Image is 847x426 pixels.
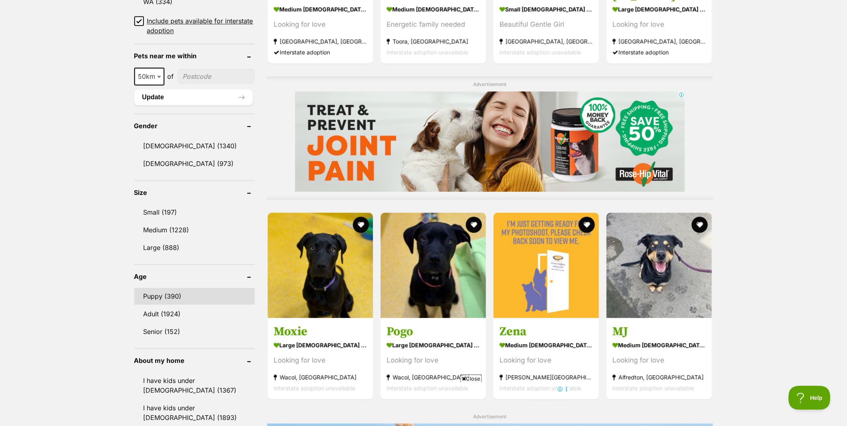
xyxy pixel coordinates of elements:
[134,221,255,238] a: Medium (1228)
[613,339,706,350] strong: medium [DEMOGRAPHIC_DATA] Dog
[134,399,255,426] a: I have kids under [DEMOGRAPHIC_DATA] (1893)
[274,19,367,30] div: Looking for love
[692,217,708,233] button: favourite
[613,324,706,339] h3: MJ
[500,354,593,365] div: Looking for love
[494,317,599,399] a: Zena medium [DEMOGRAPHIC_DATA] Dog Looking for love [PERSON_NAME][GEOGRAPHIC_DATA], [GEOGRAPHIC_D...
[134,137,255,154] a: [DEMOGRAPHIC_DATA] (1340)
[494,213,599,318] img: Zena - Staffordshire Bull Terrier Dog
[500,324,593,339] h3: Zena
[177,69,255,84] input: postcode
[134,189,255,196] header: Size
[500,19,593,30] div: Beautiful Gentle Girl
[268,317,373,399] a: Moxie large [DEMOGRAPHIC_DATA] Dog Looking for love Wacol, [GEOGRAPHIC_DATA] Interstate adoption ...
[134,372,255,399] a: I have kids under [DEMOGRAPHIC_DATA] (1367)
[274,324,367,339] h3: Moxie
[613,36,706,47] strong: [GEOGRAPHIC_DATA], [GEOGRAPHIC_DATA]
[387,3,480,15] strong: medium [DEMOGRAPHIC_DATA] Dog
[274,371,367,382] strong: Wacol, [GEOGRAPHIC_DATA]
[353,217,369,233] button: favourite
[613,354,706,365] div: Looking for love
[387,36,480,47] strong: Toora, [GEOGRAPHIC_DATA]
[387,371,480,382] strong: Wacol, [GEOGRAPHIC_DATA]
[135,71,164,82] span: 50km
[134,239,255,256] a: Large (888)
[387,19,480,30] div: Energetic family needed
[381,317,486,399] a: Pogo large [DEMOGRAPHIC_DATA] Dog Looking for love Wacol, [GEOGRAPHIC_DATA] Interstate adoption u...
[500,36,593,47] strong: [GEOGRAPHIC_DATA], [GEOGRAPHIC_DATA]
[460,375,482,383] span: Close
[381,213,486,318] img: Pogo - Neapolitan Mastiff Dog
[134,323,255,340] a: Senior (152)
[134,122,255,129] header: Gender
[134,155,255,172] a: [DEMOGRAPHIC_DATA] (973)
[500,49,581,55] span: Interstate adoption unavailable
[579,217,595,233] button: favourite
[134,52,255,59] header: Pets near me within
[267,76,713,200] div: Advertisement
[274,3,367,15] strong: medium [DEMOGRAPHIC_DATA] Dog
[134,204,255,221] a: Small (197)
[613,3,706,15] strong: large [DEMOGRAPHIC_DATA] Dog
[147,16,255,35] span: Include pets available for interstate adoption
[295,91,685,192] iframe: Advertisement
[134,16,255,35] a: Include pets available for interstate adoption
[500,3,593,15] strong: small [DEMOGRAPHIC_DATA] Dog
[274,47,367,57] div: Interstate adoption
[277,386,570,422] iframe: Advertisement
[134,288,255,305] a: Puppy (390)
[134,89,253,105] button: Update
[500,371,593,382] strong: [PERSON_NAME][GEOGRAPHIC_DATA], [GEOGRAPHIC_DATA]
[134,357,255,364] header: About my home
[613,371,706,382] strong: Alfredton, [GEOGRAPHIC_DATA]
[134,305,255,322] a: Adult (1924)
[387,354,480,365] div: Looking for love
[268,213,373,318] img: Moxie - Neapolitan Mastiff Dog
[274,354,367,365] div: Looking for love
[613,384,694,391] span: Interstate adoption unavailable
[607,317,712,399] a: MJ medium [DEMOGRAPHIC_DATA] Dog Looking for love Alfredton, [GEOGRAPHIC_DATA] Interstate adoptio...
[387,324,480,339] h3: Pogo
[134,273,255,280] header: Age
[168,72,174,81] span: of
[387,49,468,55] span: Interstate adoption unavailable
[274,384,355,391] span: Interstate adoption unavailable
[613,47,706,57] div: Interstate adoption
[500,339,593,350] strong: medium [DEMOGRAPHIC_DATA] Dog
[274,339,367,350] strong: large [DEMOGRAPHIC_DATA] Dog
[466,217,482,233] button: favourite
[387,339,480,350] strong: large [DEMOGRAPHIC_DATA] Dog
[607,213,712,318] img: MJ - Australian Kelpie Dog
[789,386,831,410] iframe: Help Scout Beacon - Open
[274,36,367,47] strong: [GEOGRAPHIC_DATA], [GEOGRAPHIC_DATA]
[134,68,164,85] span: 50km
[613,19,706,30] div: Looking for love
